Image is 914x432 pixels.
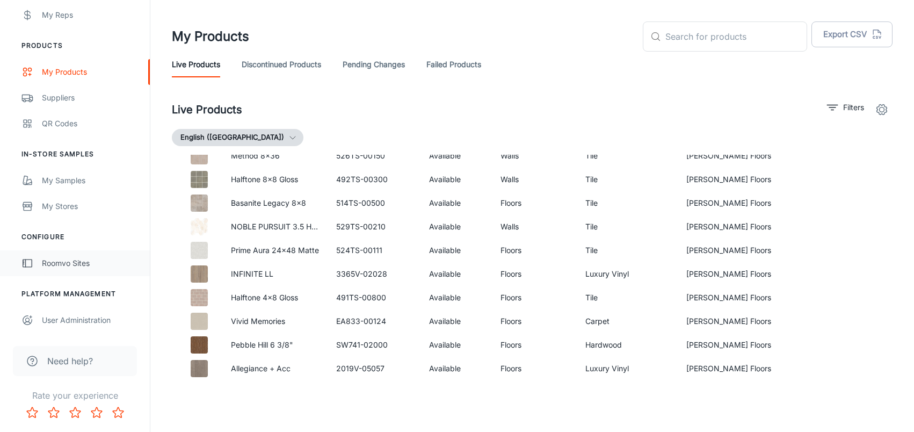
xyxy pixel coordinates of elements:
button: English ([GEOGRAPHIC_DATA]) [172,129,303,146]
td: SW741-02000 [328,333,420,357]
td: Floors [492,380,577,404]
td: Floors [492,191,577,215]
td: Floors [492,309,577,333]
div: My Stores [42,200,139,212]
div: QR Codes [42,118,139,129]
td: Tile [577,286,678,309]
td: [PERSON_NAME] Floors [678,333,783,357]
p: Halftone 4x8 Gloss [231,292,319,304]
div: My Reps [42,9,139,21]
td: Available [420,239,492,262]
td: Tile [577,168,678,191]
td: Available [420,309,492,333]
p: Prime Aura 24x48 Matte [231,244,319,256]
h2: Live Products [172,102,242,118]
td: Tile [577,191,678,215]
td: [PERSON_NAME] Floors [678,239,783,262]
p: NOBLE PURSUIT 3.5 HEX [231,221,319,233]
td: EA833-00124 [328,309,420,333]
p: Vivid Memories [231,315,319,327]
p: INFINITE LL [231,268,319,280]
p: Halftone 8x8 Gloss [231,174,319,185]
p: Allegiance + Acc [231,363,319,375]
div: My Products [42,66,139,78]
td: 492TS-00300 [328,168,420,191]
td: 526TS-00150 [328,144,420,168]
td: Available [420,215,492,239]
td: Walls [492,168,577,191]
p: Basanite Legacy 8x8 [231,197,319,209]
td: Floors [492,239,577,262]
div: My Samples [42,175,139,186]
td: Walls [492,144,577,168]
td: Available [420,286,492,309]
button: Export CSV [811,21,893,47]
td: 514TS-00500 [328,191,420,215]
button: filter [824,99,867,116]
span: Need help? [47,355,93,368]
td: Available [420,380,492,404]
td: Available [420,144,492,168]
td: Available [420,333,492,357]
td: Available [420,262,492,286]
td: Tile [577,144,678,168]
button: Rate 2 star [43,402,64,423]
td: Luxury Vinyl [577,262,678,286]
td: Floors [492,357,577,380]
td: [PERSON_NAME] Floors [678,262,783,286]
td: [PERSON_NAME] Floors [678,357,783,380]
td: Luxury Vinyl [577,357,678,380]
div: Suppliers [42,92,139,104]
div: Roomvo Sites [42,257,139,269]
button: Rate 3 star [64,402,86,423]
a: Live Products [172,52,220,77]
p: Pebble Hill 6 3/8" [231,339,319,351]
button: Rate 1 star [21,402,43,423]
td: Available [420,357,492,380]
td: 5E081-520T [328,380,420,404]
h1: My Products [172,27,249,46]
td: Tile [577,215,678,239]
td: [PERSON_NAME] Floors [678,286,783,309]
td: [PERSON_NAME] Floors [678,191,783,215]
td: 491TS-00800 [328,286,420,309]
td: Floors [492,262,577,286]
td: Walls [492,215,577,239]
td: 529TS-00210 [328,215,420,239]
a: Pending Changes [343,52,405,77]
td: [PERSON_NAME] Floors [678,309,783,333]
button: Rate 5 star [107,402,129,423]
td: [PERSON_NAME] Floors [678,380,783,404]
td: 2019V-05057 [328,357,420,380]
td: Tile [577,239,678,262]
td: Available [420,168,492,191]
td: Carpet [577,309,678,333]
td: [PERSON_NAME] Floors [678,215,783,239]
p: Filters [843,102,864,113]
a: Failed Products [426,52,481,77]
td: [PERSON_NAME] Floors [678,144,783,168]
td: 3365V-02028 [328,262,420,286]
td: Floors [492,286,577,309]
td: Carpet [577,380,678,404]
td: [PERSON_NAME] Floors [678,168,783,191]
div: User Administration [42,314,139,326]
td: Floors [492,333,577,357]
button: settings [871,99,893,120]
p: Method 8x36 [231,150,319,162]
p: Rate your experience [9,389,141,402]
td: Hardwood [577,333,678,357]
td: Available [420,191,492,215]
input: Search for products [665,21,807,52]
button: Rate 4 star [86,402,107,423]
a: Discontinued Products [242,52,321,77]
td: 524TS-00111 [328,239,420,262]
